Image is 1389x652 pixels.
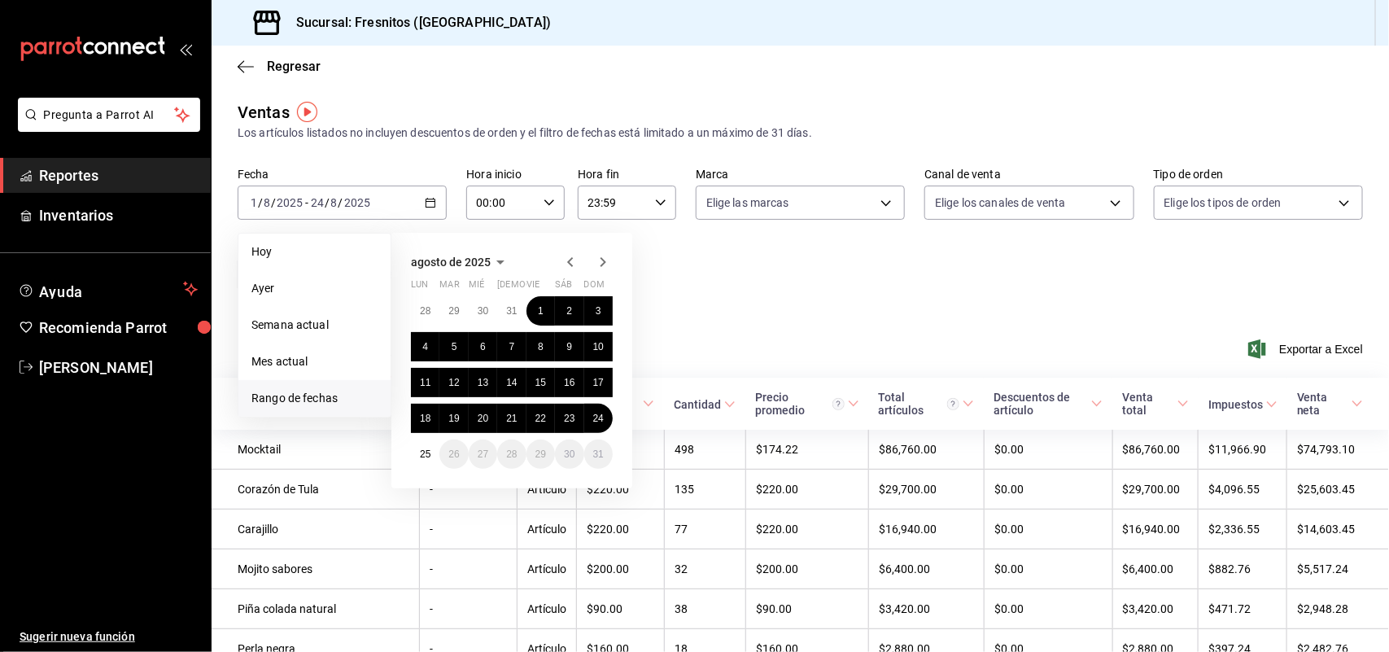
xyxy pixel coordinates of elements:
[179,42,192,55] button: open_drawer_menu
[506,449,517,460] abbr: 28 de agosto de 2025
[526,440,555,469] button: 29 de agosto de 2025
[584,279,605,296] abbr: domingo
[251,353,378,370] span: Mes actual
[664,549,745,589] td: 32
[330,196,339,209] input: --
[535,449,546,460] abbr: 29 de agosto de 2025
[696,169,905,181] label: Marca
[1287,430,1389,470] td: $74,793.10
[584,332,613,361] button: 10 de agosto de 2025
[310,196,325,209] input: --
[251,280,378,297] span: Ayer
[869,549,985,589] td: $6,400.00
[994,391,1103,417] span: Descuentos de artículo
[924,169,1133,181] label: Canal de venta
[506,377,517,388] abbr: 14 de agosto de 2025
[466,169,565,181] label: Hora inicio
[566,341,572,352] abbr: 9 de agosto de 2025
[1122,391,1174,417] div: Venta total
[276,196,304,209] input: ----
[584,296,613,326] button: 3 de agosto de 2025
[283,13,551,33] h3: Sucursal: Fresnitos ([GEOGRAPHIC_DATA])
[577,470,665,510] td: $220.00
[584,368,613,397] button: 17 de agosto de 2025
[535,413,546,424] abbr: 22 de agosto de 2025
[448,377,459,388] abbr: 12 de agosto de 2025
[509,341,515,352] abbr: 7 de agosto de 2025
[411,279,428,296] abbr: lunes
[238,169,447,181] label: Fecha
[469,440,497,469] button: 27 de agosto de 2025
[994,391,1088,417] div: Descuentos de artículo
[706,195,789,211] span: Elige las marcas
[577,589,665,629] td: $90.00
[555,279,572,296] abbr: sábado
[250,196,258,209] input: --
[593,377,604,388] abbr: 17 de agosto de 2025
[674,398,736,411] span: Cantidad
[251,390,378,407] span: Rango de fechas
[526,279,539,296] abbr: viernes
[419,589,517,629] td: -
[497,332,526,361] button: 7 de agosto de 2025
[555,296,583,326] button: 2 de agosto de 2025
[411,404,439,433] button: 18 de agosto de 2025
[526,368,555,397] button: 15 de agosto de 2025
[497,279,593,296] abbr: jueves
[1287,589,1389,629] td: $2,948.28
[39,164,198,186] span: Reportes
[526,332,555,361] button: 8 de agosto de 2025
[238,59,321,74] button: Regresar
[564,449,574,460] abbr: 30 de agosto de 2025
[469,404,497,433] button: 20 de agosto de 2025
[238,100,290,125] div: Ventas
[420,413,430,424] abbr: 18 de agosto de 2025
[596,305,601,317] abbr: 3 de agosto de 2025
[832,398,845,410] svg: Precio promedio = Total artículos / cantidad
[518,470,577,510] td: Artículo
[497,440,526,469] button: 28 de agosto de 2025
[1112,430,1199,470] td: $86,760.00
[1208,398,1263,411] div: Impuestos
[11,118,200,135] a: Pregunta a Parrot AI
[478,377,488,388] abbr: 13 de agosto de 2025
[584,440,613,469] button: 31 de agosto de 2025
[44,107,175,124] span: Pregunta a Parrot AI
[212,430,419,470] td: Mocktail
[1112,589,1199,629] td: $3,420.00
[448,305,459,317] abbr: 29 de julio de 2025
[18,98,200,132] button: Pregunta a Parrot AI
[538,341,544,352] abbr: 8 de agosto de 2025
[448,413,459,424] abbr: 19 de agosto de 2025
[664,470,745,510] td: 135
[879,391,975,417] span: Total artículos
[419,510,517,549] td: -
[478,449,488,460] abbr: 27 de agosto de 2025
[1112,510,1199,549] td: $16,940.00
[664,430,745,470] td: 498
[745,470,868,510] td: $220.00
[755,391,858,417] span: Precio promedio
[1251,339,1363,359] span: Exportar a Excel
[664,510,745,549] td: 77
[755,391,844,417] div: Precio promedio
[411,332,439,361] button: 4 de agosto de 2025
[555,332,583,361] button: 9 de agosto de 2025
[1112,470,1199,510] td: $29,700.00
[439,440,468,469] button: 26 de agosto de 2025
[1112,549,1199,589] td: $6,400.00
[984,470,1112,510] td: $0.00
[1287,510,1389,549] td: $14,603.45
[535,377,546,388] abbr: 15 de agosto de 2025
[555,440,583,469] button: 30 de agosto de 2025
[469,279,484,296] abbr: miércoles
[343,196,371,209] input: ----
[478,305,488,317] abbr: 30 de julio de 2025
[984,589,1112,629] td: $0.00
[1199,589,1287,629] td: $471.72
[593,449,604,460] abbr: 31 de agosto de 2025
[506,305,517,317] abbr: 31 de julio de 2025
[411,256,491,269] span: agosto de 2025
[212,549,419,589] td: Mojito sabores
[555,404,583,433] button: 23 de agosto de 2025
